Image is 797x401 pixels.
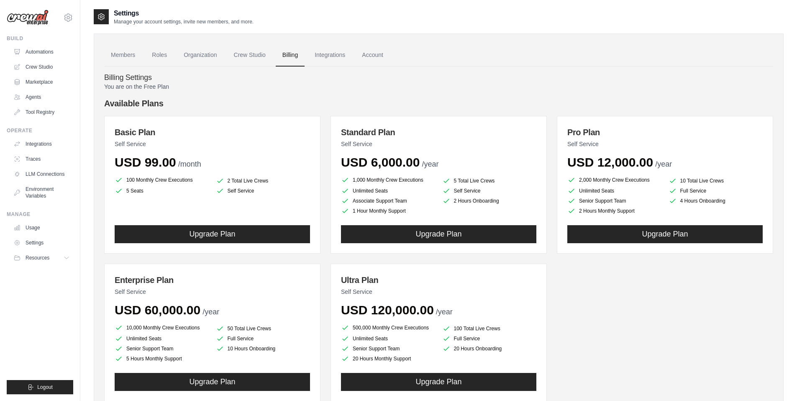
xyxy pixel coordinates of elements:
[10,221,73,234] a: Usage
[10,90,73,104] a: Agents
[341,344,436,353] li: Senior Support Team
[10,167,73,181] a: LLM Connections
[104,98,773,109] h4: Available Plans
[655,160,672,168] span: /year
[114,18,254,25] p: Manage your account settings, invite new members, and more.
[177,44,223,67] a: Organization
[567,155,653,169] span: USD 12,000.00
[104,44,142,67] a: Members
[341,334,436,343] li: Unlimited Seats
[10,236,73,249] a: Settings
[115,187,209,195] li: 5 Seats
[115,344,209,353] li: Senior Support Team
[442,177,537,185] li: 5 Total Live Crews
[436,308,453,316] span: /year
[442,344,537,353] li: 20 Hours Onboarding
[567,187,662,195] li: Unlimited Seats
[10,60,73,74] a: Crew Studio
[145,44,174,67] a: Roles
[104,82,773,91] p: You are on the Free Plan
[115,175,209,185] li: 100 Monthly Crew Executions
[115,274,310,286] h3: Enterprise Plan
[341,355,436,363] li: 20 Hours Monthly Support
[341,274,536,286] h3: Ultra Plan
[216,344,310,353] li: 10 Hours Onboarding
[341,303,434,317] span: USD 120,000.00
[567,175,662,185] li: 2,000 Monthly Crew Executions
[341,207,436,215] li: 1 Hour Monthly Support
[669,197,763,205] li: 4 Hours Onboarding
[442,334,537,343] li: Full Service
[755,361,797,401] iframe: Chat Widget
[442,324,537,333] li: 100 Total Live Crews
[115,373,310,391] button: Upgrade Plan
[115,334,209,343] li: Unlimited Seats
[115,323,209,333] li: 10,000 Monthly Crew Executions
[10,45,73,59] a: Automations
[37,384,53,391] span: Logout
[115,140,310,148] p: Self Service
[10,251,73,265] button: Resources
[341,197,436,205] li: Associate Support Team
[669,177,763,185] li: 10 Total Live Crews
[567,126,763,138] h3: Pro Plan
[341,155,420,169] span: USD 6,000.00
[227,44,272,67] a: Crew Studio
[355,44,390,67] a: Account
[114,8,254,18] h2: Settings
[115,126,310,138] h3: Basic Plan
[567,140,763,148] p: Self Service
[341,323,436,333] li: 500,000 Monthly Crew Executions
[115,155,176,169] span: USD 99.00
[104,73,773,82] h4: Billing Settings
[341,373,536,391] button: Upgrade Plan
[308,44,352,67] a: Integrations
[115,355,209,363] li: 5 Hours Monthly Support
[341,140,536,148] p: Self Service
[276,44,305,67] a: Billing
[442,187,537,195] li: Self Service
[10,137,73,151] a: Integrations
[10,183,73,203] a: Environment Variables
[7,35,73,42] div: Build
[178,160,201,168] span: /month
[442,197,537,205] li: 2 Hours Onboarding
[567,207,662,215] li: 2 Hours Monthly Support
[216,334,310,343] li: Full Service
[7,10,49,26] img: Logo
[567,225,763,243] button: Upgrade Plan
[115,288,310,296] p: Self Service
[10,75,73,89] a: Marketplace
[115,303,200,317] span: USD 60,000.00
[216,177,310,185] li: 2 Total Live Crews
[341,175,436,185] li: 1,000 Monthly Crew Executions
[115,225,310,243] button: Upgrade Plan
[216,187,310,195] li: Self Service
[341,288,536,296] p: Self Service
[10,152,73,166] a: Traces
[567,197,662,205] li: Senior Support Team
[341,187,436,195] li: Unlimited Seats
[7,127,73,134] div: Operate
[669,187,763,195] li: Full Service
[7,211,73,218] div: Manage
[341,225,536,243] button: Upgrade Plan
[10,105,73,119] a: Tool Registry
[202,308,219,316] span: /year
[26,254,49,261] span: Resources
[216,324,310,333] li: 50 Total Live Crews
[422,160,438,168] span: /year
[7,380,73,394] button: Logout
[341,126,536,138] h3: Standard Plan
